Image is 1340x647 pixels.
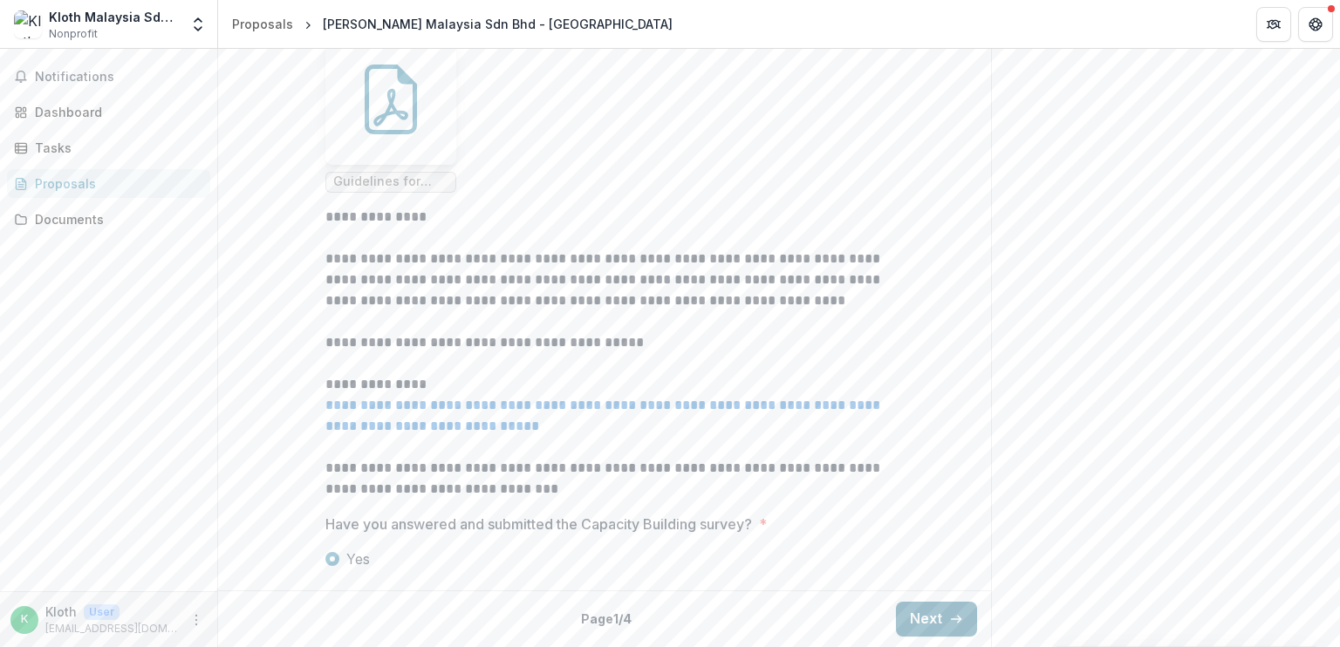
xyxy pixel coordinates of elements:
[333,174,448,189] span: Guidelines for Submitting Deliverables Documents.pdf
[35,70,203,85] span: Notifications
[323,15,673,33] div: [PERSON_NAME] Malaysia Sdn Bhd - [GEOGRAPHIC_DATA]
[45,621,179,637] p: [EMAIL_ADDRESS][DOMAIN_NAME]
[7,63,210,91] button: Notifications
[1256,7,1291,42] button: Partners
[7,169,210,198] a: Proposals
[7,98,210,126] a: Dashboard
[581,610,632,628] p: Page 1 / 4
[346,548,370,569] span: Yes
[35,174,196,193] div: Proposals
[35,139,196,157] div: Tasks
[45,603,77,621] p: Kloth
[232,15,293,33] div: Proposals
[7,133,210,162] a: Tasks
[35,210,196,228] div: Documents
[35,103,196,121] div: Dashboard
[186,610,207,630] button: More
[49,8,179,26] div: Kloth Malaysia Sdn Bhd
[1298,7,1333,42] button: Get Help
[325,514,752,535] p: Have you answered and submitted the Capacity Building survey?
[21,614,28,625] div: Kloth
[225,11,680,37] nav: breadcrumb
[49,26,98,42] span: Nonprofit
[7,205,210,234] a: Documents
[225,11,300,37] a: Proposals
[325,34,456,193] div: Guidelines for Submitting Deliverables Documents.pdf
[186,7,210,42] button: Open entity switcher
[896,602,977,637] button: Next
[14,10,42,38] img: Kloth Malaysia Sdn Bhd
[84,604,120,620] p: User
